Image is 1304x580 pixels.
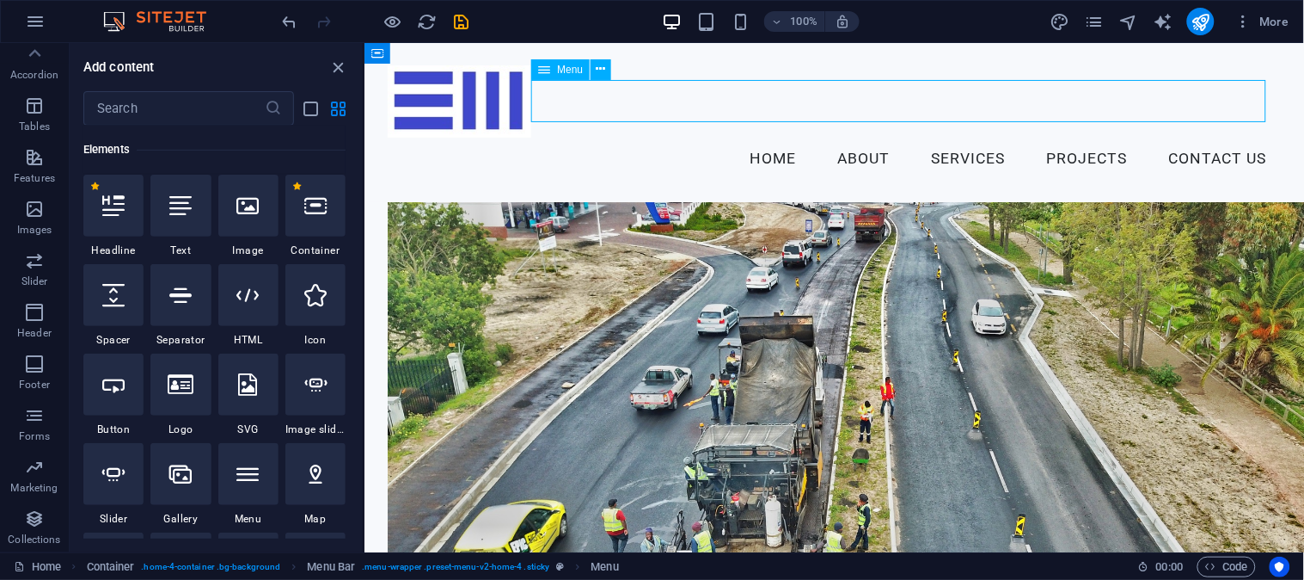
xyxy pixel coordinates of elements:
button: pages [1084,11,1105,32]
button: grid-view [328,98,349,119]
span: Remove from favorites [292,182,302,191]
p: Slider [21,275,48,288]
span: Icon [285,333,346,347]
div: Gallery [150,443,211,526]
span: Code [1205,557,1248,577]
div: Spacer [83,264,144,347]
span: 00 00 [1156,557,1183,577]
span: . home-4-container .bg-background [141,557,280,577]
p: Tables [19,120,50,133]
div: SVG [218,354,279,436]
div: Slider [83,443,144,526]
span: Image [218,244,279,257]
span: : [1168,560,1171,573]
i: Publish [1191,12,1210,32]
span: Logo [150,423,211,436]
span: Image slider [285,423,346,436]
span: Gallery [150,512,211,526]
img: Editor Logo [99,11,228,32]
span: Separator [150,333,211,347]
span: Click to select. Double-click to edit [308,557,356,577]
div: Map [285,443,346,526]
button: text_generator [1153,11,1173,32]
p: Footer [19,378,50,392]
p: Header [17,326,52,340]
i: On resize automatically adjust zoom level to fit chosen device. [835,14,850,29]
input: Search [83,91,265,126]
span: Click to select. Double-click to edit [87,557,135,577]
button: undo [279,11,300,32]
span: Container [285,244,346,257]
button: design [1050,11,1070,32]
button: reload [417,11,438,32]
button: publish [1187,8,1215,35]
span: Headline [83,244,144,257]
p: Marketing [10,481,58,495]
i: This element is a customizable preset [556,562,564,571]
i: Pages (Ctrl+Alt+S) [1084,12,1104,32]
span: SVG [218,423,279,436]
span: . menu-wrapper .preset-menu-v2-home-4 .sticky [362,557,549,577]
div: Container [285,175,346,257]
h6: 100% [790,11,817,32]
nav: breadcrumb [87,557,619,577]
p: Accordion [10,68,58,82]
i: Reload page [418,12,438,32]
button: Usercentrics [1270,557,1290,577]
div: Button [83,354,144,436]
span: Menu [557,65,583,75]
button: list-view [301,98,321,119]
button: Code [1197,557,1256,577]
p: Forms [19,429,50,443]
div: Menu [218,443,279,526]
span: Slider [83,512,144,526]
button: navigator [1118,11,1139,32]
i: AI Writer [1153,12,1172,32]
p: Images [17,223,52,237]
i: Design (Ctrl+Alt+Y) [1050,12,1069,32]
div: Text [150,175,211,257]
div: Image slider [285,354,346,436]
h6: Elements [83,139,346,160]
button: save [451,11,472,32]
button: More [1228,8,1296,35]
span: Spacer [83,333,144,347]
p: Features [14,171,55,185]
button: close panel [328,57,349,77]
a: Click to cancel selection. Double-click to open Pages [14,557,61,577]
button: 100% [764,11,825,32]
div: Logo [150,354,211,436]
h6: Session time [1138,557,1184,577]
div: Headline [83,175,144,257]
i: Navigator [1118,12,1138,32]
span: Text [150,244,211,257]
span: Menu [218,512,279,526]
span: Map [285,512,346,526]
span: Button [83,423,144,436]
p: Collections [8,533,60,546]
h6: Add content [83,57,155,77]
div: Icon [285,264,346,347]
div: Separator [150,264,211,347]
div: Image [218,175,279,257]
span: Remove from favorites [90,182,100,191]
span: Click to select. Double-click to edit [591,557,619,577]
i: Undo: Delete elements (Ctrl+Z) [280,12,300,32]
span: More [1235,13,1289,30]
div: HTML [218,264,279,347]
span: HTML [218,333,279,347]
